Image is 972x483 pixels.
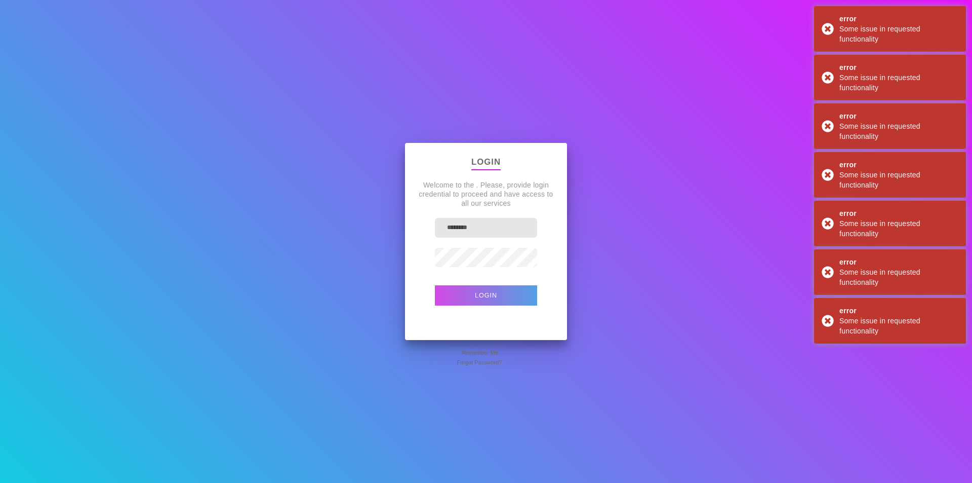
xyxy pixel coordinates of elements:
p: Login [471,155,501,170]
div: Some issue in requested functionality [839,267,958,287]
div: Some issue in requested functionality [839,121,958,141]
div: Some issue in requested functionality [839,316,958,336]
span: Forgot Password? [457,357,502,367]
span: Remember Me [462,348,498,358]
div: error [839,257,958,267]
div: Some issue in requested functionality [839,72,958,93]
div: error [839,111,958,121]
div: Some issue in requested functionality [839,170,958,190]
div: error [839,14,958,24]
div: error [839,306,958,316]
button: Login [435,285,537,306]
p: Welcome to the . Please, provide login credential to proceed and have access to all our services [417,180,555,208]
div: Some issue in requested functionality [839,24,958,44]
div: error [839,160,958,170]
div: error [839,208,958,218]
div: error [839,62,958,72]
div: Some issue in requested functionality [839,218,958,239]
